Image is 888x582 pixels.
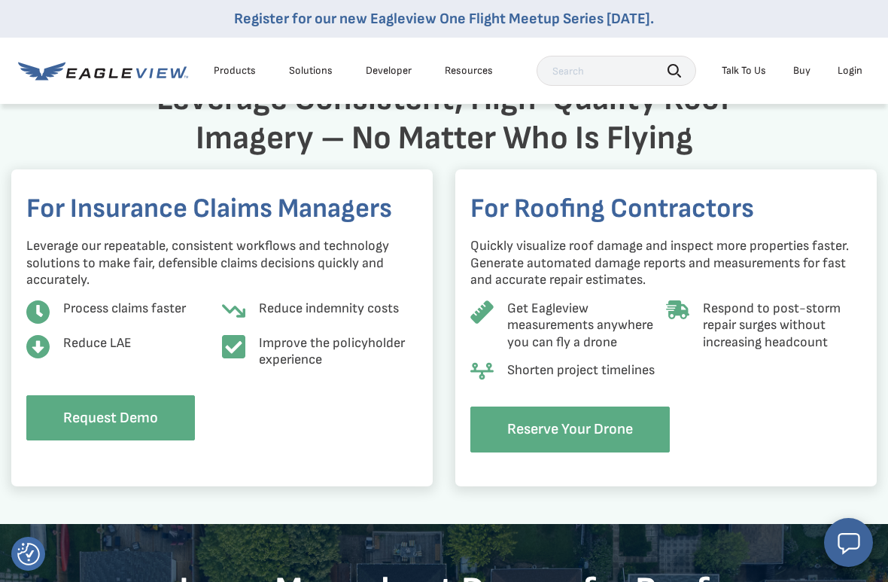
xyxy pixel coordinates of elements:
a: Register for our new Eagleview One Flight Meetup Series [DATE]. [234,10,654,28]
div: Login [838,64,862,78]
div: Talk To Us [722,64,766,78]
div: Solutions [289,64,333,78]
span: Process claims faster [63,300,222,318]
a: Buy [793,64,810,78]
span: Reduce indemnity costs [259,300,418,318]
button: Open chat window [824,518,873,567]
div: Resources [445,64,493,78]
p: Leverage our repeatable, consistent workflows and technology solutions to make fair, defensible c... [26,238,418,289]
span: Reduce LAE [63,335,222,352]
p: Quickly visualize roof damage and inspect more properties faster. Generate automated damage repor... [470,238,862,289]
h4: For Roofing Contractors [470,192,862,227]
h3: Leverage Consistent, High-Quality Roof Imagery – No Matter Who Is Flying [119,80,770,158]
div: Products [214,64,256,78]
h4: For Insurance Claims Managers [26,192,418,227]
input: Search [537,56,696,86]
a: Reserve Your Drone [470,407,670,452]
span: Get Eagleview measurements anywhere you can fly a drone [507,300,666,352]
a: Request Demo [26,395,195,441]
span: Respond to post-storm repair surges without increasing headcount [703,300,862,352]
button: Consent Preferences [17,543,40,565]
img: Revisit consent button [17,543,40,565]
span: Shorten project timelines [507,362,666,379]
a: Developer [366,64,412,78]
span: Improve the policyholder experience [259,335,418,369]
